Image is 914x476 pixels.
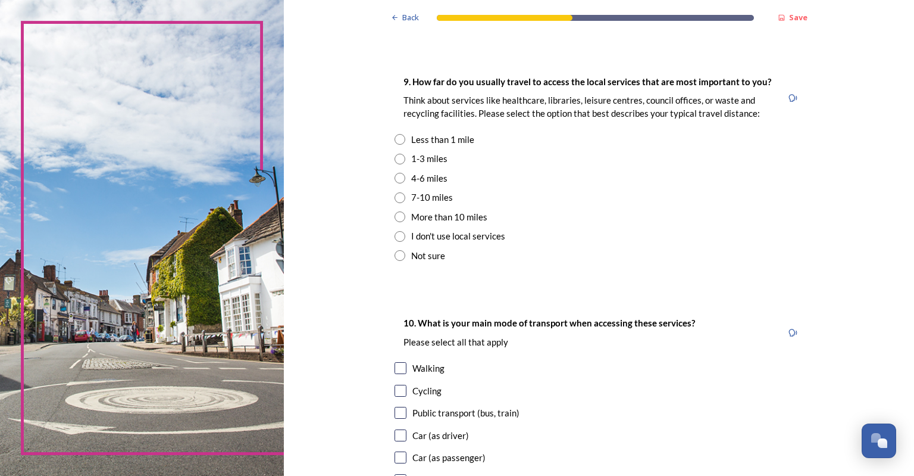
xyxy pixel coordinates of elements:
[403,94,774,120] p: Think about services like healthcare, libraries, leisure centres, council offices, or waste and r...
[411,210,487,224] div: More than 10 miles
[403,76,771,87] strong: 9. How far do you usually travel to access the local services that are most important to you?
[412,384,442,398] div: Cycling
[411,229,505,243] div: I don't use local services
[402,12,419,23] span: Back
[862,424,896,458] button: Open Chat
[412,429,469,443] div: Car (as driver)
[411,191,453,204] div: 7-10 miles
[412,362,445,375] div: Walking
[403,318,695,328] strong: 10. What is your main mode of transport when accessing these services?
[411,172,447,185] div: 4-6 miles
[411,249,445,263] div: Not sure
[411,133,474,147] div: Less than 1 mile
[789,12,807,23] strong: Save
[412,406,519,420] div: Public transport (bus, train)
[411,152,447,166] div: 1-3 miles
[412,451,486,465] div: Car (as passenger)
[403,336,695,349] p: Please select all that apply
